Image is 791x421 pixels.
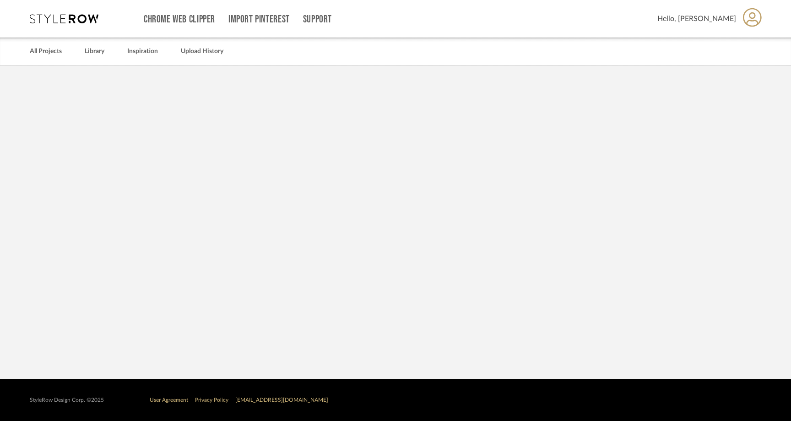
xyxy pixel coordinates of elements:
a: [EMAIL_ADDRESS][DOMAIN_NAME] [235,397,328,403]
a: Inspiration [127,45,158,58]
div: StyleRow Design Corp. ©2025 [30,397,104,404]
a: User Agreement [150,397,188,403]
a: Library [85,45,104,58]
a: Chrome Web Clipper [144,16,215,23]
a: Privacy Policy [195,397,228,403]
a: Support [303,16,332,23]
a: Upload History [181,45,223,58]
span: Hello, [PERSON_NAME] [657,13,736,24]
a: Import Pinterest [228,16,290,23]
a: All Projects [30,45,62,58]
